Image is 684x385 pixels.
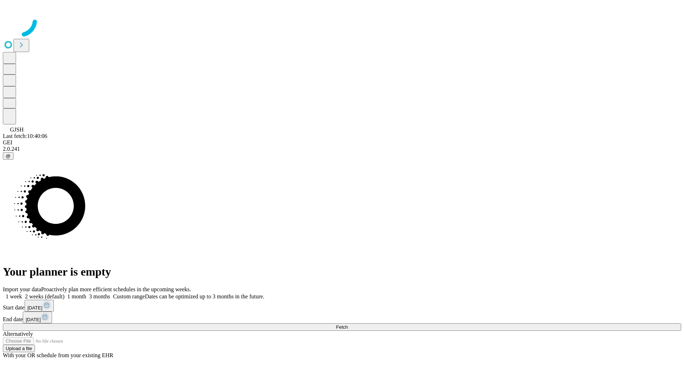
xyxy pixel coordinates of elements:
[3,312,681,323] div: End date
[3,331,33,337] span: Alternatively
[3,352,113,358] span: With your OR schedule from your existing EHR
[3,345,35,352] button: Upload a file
[6,293,22,299] span: 1 week
[3,265,681,278] h1: Your planner is empty
[3,133,47,139] span: Last fetch: 10:40:06
[67,293,86,299] span: 1 month
[89,293,110,299] span: 3 months
[6,153,11,159] span: @
[3,323,681,331] button: Fetch
[3,286,41,292] span: Import your data
[336,324,348,330] span: Fetch
[3,152,14,160] button: @
[3,300,681,312] div: Start date
[23,312,52,323] button: [DATE]
[27,305,42,310] span: [DATE]
[3,146,681,152] div: 2.0.241
[113,293,145,299] span: Custom range
[145,293,264,299] span: Dates can be optimized up to 3 months in the future.
[3,139,681,146] div: GEI
[25,300,54,312] button: [DATE]
[26,317,41,322] span: [DATE]
[25,293,64,299] span: 2 weeks (default)
[10,127,24,133] span: GJSH
[41,286,191,292] span: Proactively plan more efficient schedules in the upcoming weeks.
